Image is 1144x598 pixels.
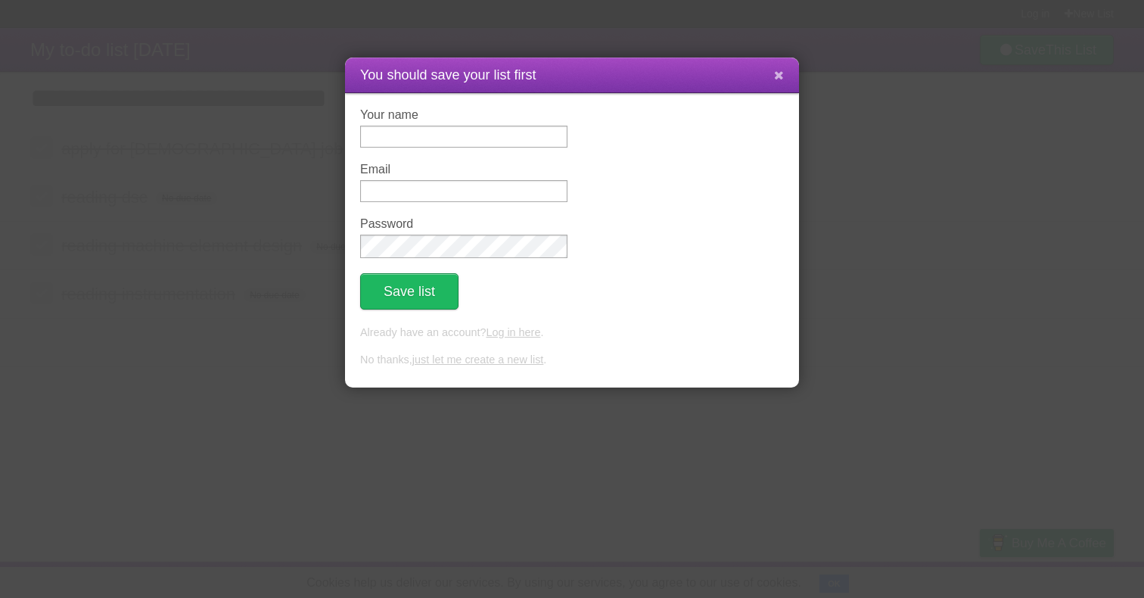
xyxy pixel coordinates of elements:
label: Password [360,217,567,231]
p: Already have an account? . [360,325,784,341]
a: just let me create a new list [412,354,544,366]
label: Email [360,163,567,176]
a: Log in here [486,326,540,338]
p: No thanks, . [360,352,784,369]
label: Your name [360,108,567,122]
h1: You should save your list first [360,65,784,86]
button: Save list [360,273,459,310]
